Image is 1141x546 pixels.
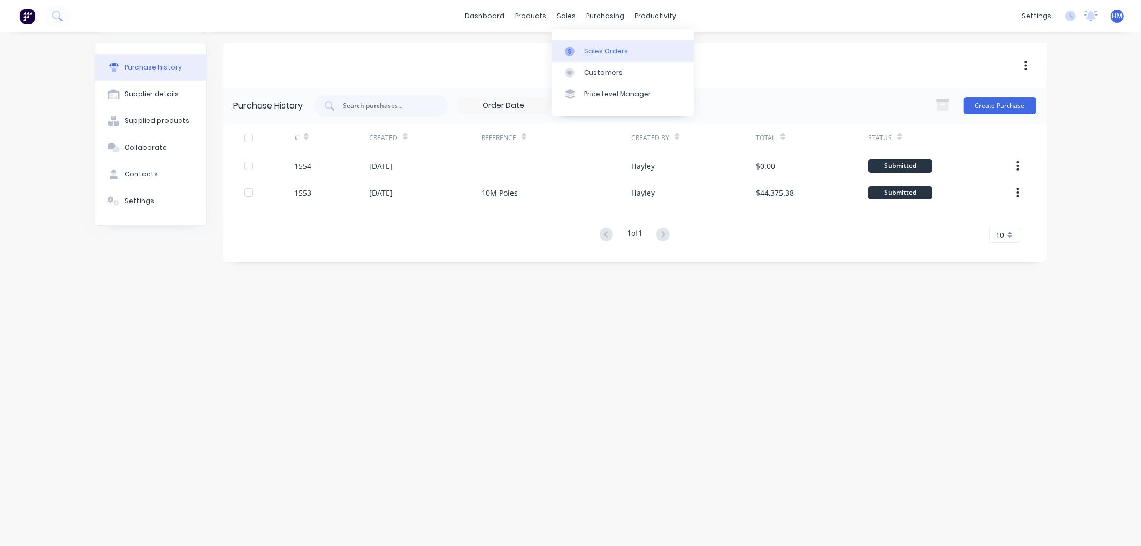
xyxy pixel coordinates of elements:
div: Hayley [631,160,655,172]
span: 10 [996,229,1005,241]
div: Supplied products [125,116,189,126]
div: Customers [584,68,623,78]
div: $44,375.38 [756,187,794,198]
div: products [510,8,552,24]
div: settings [1016,8,1056,24]
div: Status [868,133,892,143]
div: Purchase History [234,99,303,112]
a: Customers [552,62,694,83]
button: Supplier details [95,81,206,107]
input: Search purchases... [342,101,431,111]
div: [DATE] [369,160,393,172]
span: HM [1112,11,1123,21]
input: Order Date [459,98,549,114]
div: 1554 [294,160,311,172]
div: productivity [630,8,681,24]
div: $0.00 [756,160,775,172]
div: Hayley [631,187,655,198]
div: Created By [631,133,669,143]
button: Collaborate [95,134,206,161]
button: Create Purchase [964,97,1036,114]
div: sales [552,8,581,24]
a: dashboard [460,8,510,24]
button: Contacts [95,161,206,188]
button: Purchase history [95,54,206,81]
a: Sales Orders [552,40,694,61]
div: Purchase history [125,63,182,72]
div: # [294,133,298,143]
button: Supplied products [95,107,206,134]
div: Collaborate [125,143,167,152]
div: Submitted [868,159,932,173]
img: Factory [19,8,35,24]
div: Supplier details [125,89,179,99]
div: Settings [125,196,154,206]
div: 1553 [294,187,311,198]
div: Submitted [868,186,932,199]
div: Price Level Manager [584,89,651,99]
div: purchasing [581,8,630,24]
div: Created [369,133,397,143]
div: Sales Orders [584,47,628,56]
div: 10M Poles [481,187,518,198]
div: [DATE] [369,187,393,198]
button: Settings [95,188,206,214]
div: Contacts [125,170,158,179]
div: Reference [481,133,516,143]
div: Total [756,133,775,143]
a: Price Level Manager [552,83,694,105]
div: 1 of 1 [627,227,642,243]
